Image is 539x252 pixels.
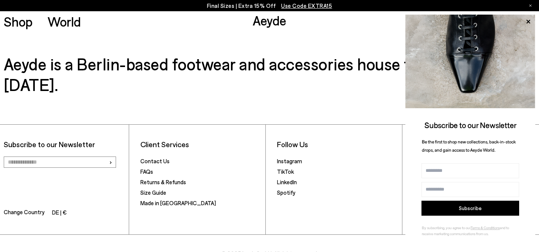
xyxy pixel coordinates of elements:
a: Made in [GEOGRAPHIC_DATA] [140,200,216,206]
span: Navigate to /collections/ss25-final-sizes [281,2,332,9]
a: Terms & Conditions [471,225,500,230]
li: Client Services [140,140,262,149]
a: LinkedIn [277,179,297,185]
a: World [48,15,81,28]
li: DE | € [52,208,67,218]
a: Aeyde [253,12,286,28]
span: Change Country [4,207,45,218]
span: Subscribe to our Newsletter [424,120,517,130]
p: Subscribe to our Newsletter [4,140,125,149]
a: Size Guide [140,189,166,196]
img: ca3f721fb6ff708a270709c41d776025.jpg [405,15,535,108]
span: › [109,157,112,167]
h3: Aeyde is a Berlin-based footwear and accessories house founded in [DATE]. [4,54,535,95]
a: Spotify [277,189,295,196]
li: Follow Us [277,140,398,149]
a: Contact Us [140,158,170,164]
button: Subscribe [421,201,519,216]
a: Shop [4,15,33,28]
p: Final Sizes | Extra 15% Off [207,1,332,10]
a: FAQs [140,168,153,175]
a: Returns & Refunds [140,179,186,185]
a: Instagram [277,158,302,164]
a: TikTok [277,168,294,175]
span: By subscribing, you agree to our [422,225,471,230]
span: Be the first to shop new collections, back-in-stock drops, and gain access to Aeyde World. [422,139,516,153]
